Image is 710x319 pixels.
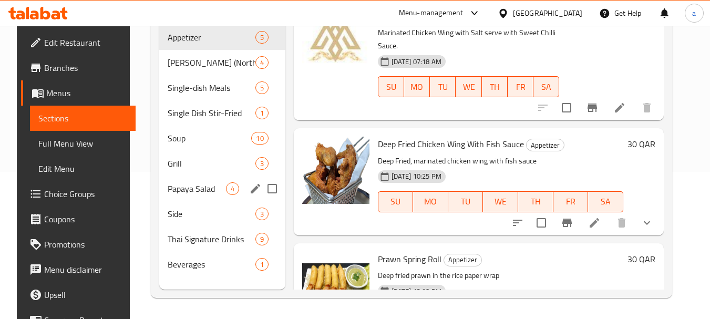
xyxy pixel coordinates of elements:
div: items [255,81,269,94]
span: SA [538,79,555,95]
span: Appetizer [527,139,564,151]
span: Upsell [44,289,127,301]
div: Isaan Menu (Northeastern Thai Dished) [168,56,255,69]
button: TU [448,191,483,212]
span: Single Dish Stir-Fried [168,107,255,119]
span: Full Menu View [38,137,127,150]
span: Menu disclaimer [44,263,127,276]
span: 9 [256,234,268,244]
button: SA [533,76,559,97]
button: sort-choices [505,210,530,235]
button: MO [413,191,448,212]
div: items [255,157,269,170]
svg: Show Choices [641,217,653,229]
button: WE [456,76,481,97]
span: Soup [168,132,252,145]
span: Select to update [530,212,552,234]
span: WE [460,79,477,95]
span: Coupons [44,213,127,225]
span: 4 [256,58,268,68]
span: FR [558,194,584,209]
a: Upsell [21,282,136,307]
span: Menus [46,87,127,99]
span: Papaya Salad [168,182,226,195]
div: Thai Signature Drinks9 [159,227,285,252]
span: 3 [256,209,268,219]
img: Prawn Spring Roll [302,252,369,319]
div: Thai Signature Drinks [168,233,255,245]
div: items [251,132,268,145]
div: items [255,208,269,220]
span: SA [592,194,619,209]
span: Grill [168,157,255,170]
div: Single Dish Stir-Fried1 [159,100,285,126]
p: Marinated Chicken Wing with Salt serve with Sweet Chilli Sauce. [378,26,560,53]
span: Edit Restaurant [44,36,127,49]
span: 3 [256,159,268,169]
a: Branches [21,55,136,80]
div: Single-dish Meals5 [159,75,285,100]
span: Branches [44,61,127,74]
button: FR [508,76,533,97]
span: WE [487,194,514,209]
div: items [255,233,269,245]
span: Deep Fried Chicken Wing With Fish Sauce [378,136,524,152]
span: Beverages [168,258,255,271]
div: Soup10 [159,126,285,151]
div: Side [168,208,255,220]
span: SU [383,79,400,95]
span: Appetizer [444,254,481,266]
div: items [255,107,269,119]
div: Side3 [159,201,285,227]
nav: Menu sections [159,20,285,281]
div: Appetizer5 [159,25,285,50]
div: Beverages1 [159,252,285,277]
a: Sections [30,106,136,131]
div: Appetizer [444,254,482,266]
button: Branch-specific-item [580,95,605,120]
button: SU [378,76,404,97]
span: Edit Menu [38,162,127,175]
a: Edit menu item [588,217,601,229]
button: delete [609,210,634,235]
span: [DATE] 10:25 PM [387,171,446,181]
a: Edit Menu [30,156,136,181]
div: items [255,31,269,44]
button: FR [553,191,589,212]
button: TH [482,76,508,97]
span: Appetizer [168,31,255,44]
span: 4 [227,184,239,194]
p: Deep fried prawn in the rice paper wrap [378,269,623,282]
span: Select to update [555,97,578,119]
span: TH [486,79,503,95]
img: Deep Fried Chicken Wing With Fish Sauce [302,137,369,204]
span: MO [417,194,444,209]
p: Deep Fried, marinated chicken wing with fish sauce [378,155,623,168]
a: Choice Groups [21,181,136,207]
div: [GEOGRAPHIC_DATA] [513,7,582,19]
a: Menu disclaimer [21,257,136,282]
span: [DATE] 12:08 PM [387,286,446,296]
div: items [255,56,269,69]
div: items [226,182,239,195]
button: SU [378,191,413,212]
a: Menus [21,80,136,106]
span: 1 [256,108,268,118]
button: MO [404,76,430,97]
span: Choice Groups [44,188,127,200]
a: Full Menu View [30,131,136,156]
div: Appetizer [526,139,564,151]
span: 5 [256,83,268,93]
button: TH [518,191,553,212]
span: 5 [256,33,268,43]
span: MO [408,79,426,95]
a: Coupons [21,207,136,232]
div: [PERSON_NAME] (Northeastern Thai Dished)4 [159,50,285,75]
span: Promotions [44,238,127,251]
button: WE [483,191,518,212]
